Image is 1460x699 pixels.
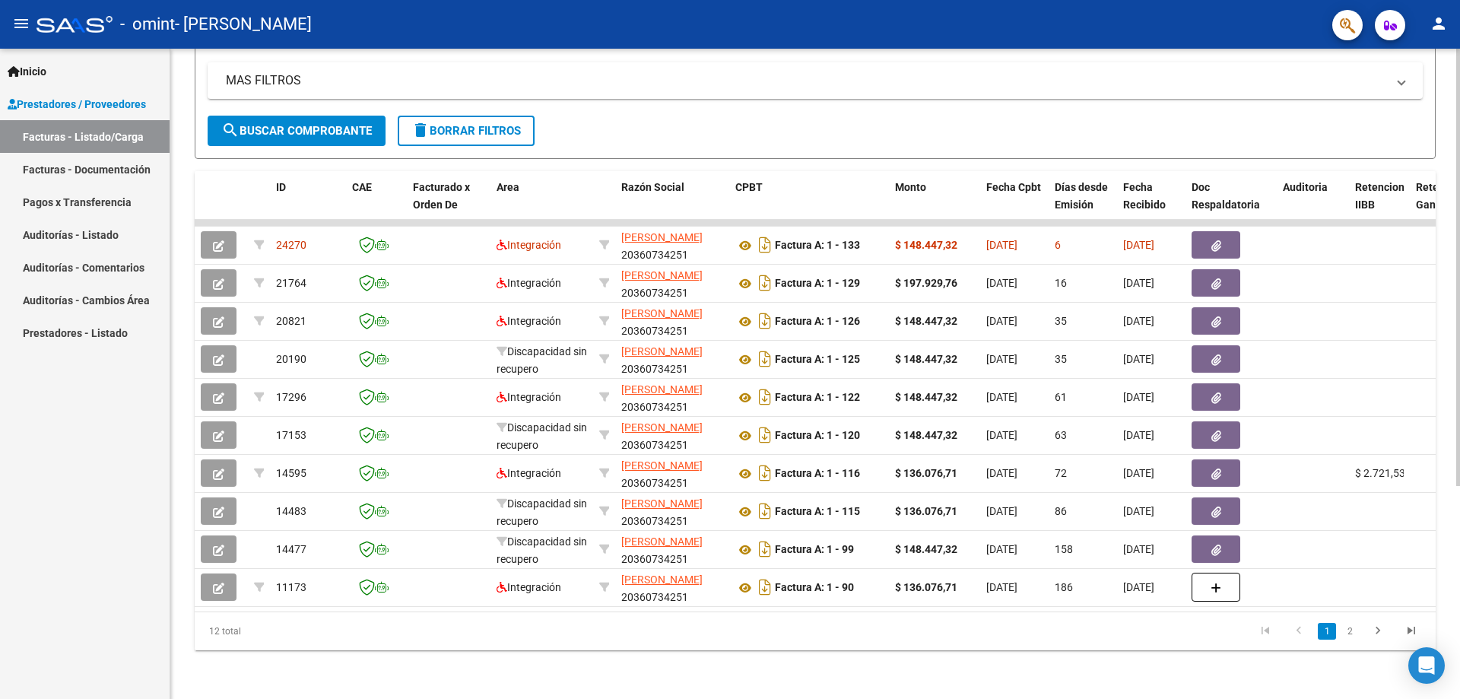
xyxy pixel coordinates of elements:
[775,240,860,252] strong: Factura A: 1 - 133
[497,239,561,251] span: Integración
[1277,171,1349,238] datatable-header-cell: Auditoria
[775,278,860,290] strong: Factura A: 1 - 129
[497,391,561,403] span: Integración
[276,505,306,517] span: 14483
[621,305,723,337] div: 20360734251
[1341,623,1359,640] a: 2
[775,392,860,404] strong: Factura A: 1 - 122
[621,533,723,565] div: 20360734251
[986,315,1017,327] span: [DATE]
[1123,429,1154,441] span: [DATE]
[1397,623,1426,640] a: go to last page
[1055,467,1067,479] span: 72
[755,537,775,561] i: Descargar documento
[755,423,775,447] i: Descargar documento
[490,171,593,238] datatable-header-cell: Area
[208,62,1423,99] mat-expansion-panel-header: MAS FILTROS
[1316,618,1338,644] li: page 1
[497,535,587,565] span: Discapacidad sin recupero
[276,239,306,251] span: 24270
[497,497,587,527] span: Discapacidad sin recupero
[1055,543,1073,555] span: 158
[221,124,372,138] span: Buscar Comprobante
[621,383,703,396] span: [PERSON_NAME]
[621,181,684,193] span: Razón Social
[775,430,860,442] strong: Factura A: 1 - 120
[497,345,587,375] span: Discapacidad sin recupero
[276,315,306,327] span: 20821
[1338,618,1361,644] li: page 2
[12,14,30,33] mat-icon: menu
[775,544,854,556] strong: Factura A: 1 - 99
[1251,623,1280,640] a: go to first page
[497,277,561,289] span: Integración
[413,181,470,211] span: Facturado x Orden De
[1123,315,1154,327] span: [DATE]
[735,181,763,193] span: CPBT
[208,116,386,146] button: Buscar Comprobante
[1123,543,1154,555] span: [DATE]
[621,231,703,243] span: [PERSON_NAME]
[986,429,1017,441] span: [DATE]
[775,316,860,328] strong: Factura A: 1 - 126
[755,271,775,295] i: Descargar documento
[895,239,957,251] strong: $ 148.447,32
[895,505,957,517] strong: $ 136.076,71
[986,239,1017,251] span: [DATE]
[352,181,372,193] span: CAE
[407,171,490,238] datatable-header-cell: Facturado x Orden De
[775,354,860,366] strong: Factura A: 1 - 125
[398,116,535,146] button: Borrar Filtros
[276,467,306,479] span: 14595
[986,391,1017,403] span: [DATE]
[775,506,860,518] strong: Factura A: 1 - 115
[621,269,703,281] span: [PERSON_NAME]
[621,229,723,261] div: 20360734251
[1430,14,1448,33] mat-icon: person
[1055,239,1061,251] span: 6
[1192,181,1260,211] span: Doc Respaldatoria
[1318,623,1336,640] a: 1
[621,419,723,451] div: 20360734251
[895,429,957,441] strong: $ 148.447,32
[986,181,1041,193] span: Fecha Cpbt
[1123,391,1154,403] span: [DATE]
[986,353,1017,365] span: [DATE]
[1123,581,1154,593] span: [DATE]
[8,96,146,113] span: Prestadores / Proveedores
[986,277,1017,289] span: [DATE]
[895,315,957,327] strong: $ 148.447,32
[1123,353,1154,365] span: [DATE]
[1055,353,1067,365] span: 35
[621,343,723,375] div: 20360734251
[755,347,775,371] i: Descargar documento
[986,581,1017,593] span: [DATE]
[1055,429,1067,441] span: 63
[276,353,306,365] span: 20190
[497,467,561,479] span: Integración
[221,121,240,139] mat-icon: search
[755,461,775,485] i: Descargar documento
[1185,171,1277,238] datatable-header-cell: Doc Respaldatoria
[755,575,775,599] i: Descargar documento
[1123,505,1154,517] span: [DATE]
[755,385,775,409] i: Descargar documento
[120,8,175,41] span: - omint
[621,535,703,548] span: [PERSON_NAME]
[895,181,926,193] span: Monto
[1055,505,1067,517] span: 86
[1284,623,1313,640] a: go to previous page
[895,581,957,593] strong: $ 136.076,71
[195,612,440,650] div: 12 total
[276,543,306,555] span: 14477
[1283,181,1328,193] span: Auditoria
[276,391,306,403] span: 17296
[621,457,723,489] div: 20360734251
[1123,239,1154,251] span: [DATE]
[497,315,561,327] span: Integración
[729,171,889,238] datatable-header-cell: CPBT
[755,233,775,257] i: Descargar documento
[276,181,286,193] span: ID
[1055,181,1108,211] span: Días desde Emisión
[621,497,703,510] span: [PERSON_NAME]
